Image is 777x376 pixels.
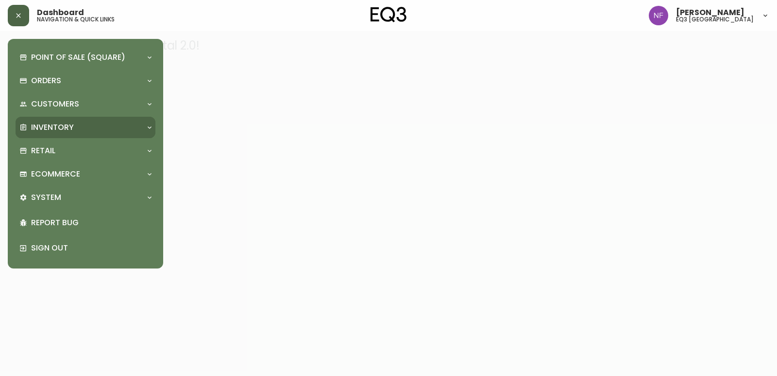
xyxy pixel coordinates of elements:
[16,235,155,261] div: Sign Out
[37,17,115,22] h5: navigation & quick links
[31,122,74,133] p: Inventory
[31,217,152,228] p: Report Bug
[31,145,55,156] p: Retail
[31,169,80,179] p: Ecommerce
[676,17,754,22] h5: eq3 [GEOGRAPHIC_DATA]
[16,140,155,161] div: Retail
[16,93,155,115] div: Customers
[31,52,125,63] p: Point of Sale (Square)
[371,7,406,22] img: logo
[676,9,744,17] span: [PERSON_NAME]
[31,99,79,109] p: Customers
[37,9,84,17] span: Dashboard
[649,6,668,25] img: 2185be282f521b9306f6429905cb08b1
[16,117,155,138] div: Inventory
[31,192,61,203] p: System
[16,70,155,91] div: Orders
[31,75,61,86] p: Orders
[16,210,155,235] div: Report Bug
[16,187,155,208] div: System
[16,163,155,185] div: Ecommerce
[16,47,155,68] div: Point of Sale (Square)
[31,243,152,253] p: Sign Out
